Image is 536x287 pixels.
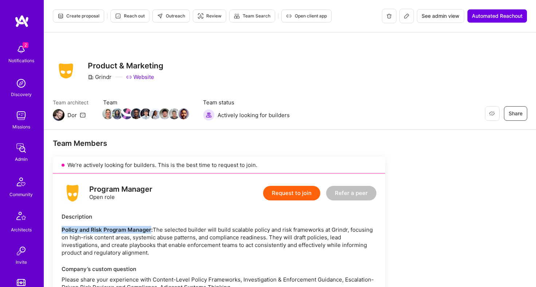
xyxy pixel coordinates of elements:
[88,74,94,80] i: icon CompanyGray
[14,108,28,123] img: teamwork
[197,13,222,19] span: Review
[179,108,188,120] a: Team Member Avatar
[62,265,376,273] div: Company’s custom question
[14,76,28,91] img: discovery
[23,42,28,48] span: 2
[88,61,163,70] h3: Product & Marketing
[88,73,111,81] div: Grindr
[152,9,190,23] button: Outreach
[112,108,123,119] img: Team Member Avatar
[17,279,26,286] img: tokens
[53,99,89,106] span: Team architect
[193,9,226,23] button: Review
[141,108,150,120] a: Team Member Avatar
[472,12,523,20] span: Automated Reachout
[140,108,151,119] img: Team Member Avatar
[504,106,527,121] button: Share
[234,13,270,19] span: Team Search
[115,13,145,19] span: Reach out
[509,110,523,117] span: Share
[62,213,376,220] div: Description
[150,108,160,120] a: Team Member Avatar
[131,108,142,119] img: Team Member Avatar
[9,191,33,198] div: Community
[150,108,161,119] img: Team Member Avatar
[489,111,495,116] i: icon EyeClosed
[89,186,152,193] div: Program Manager
[126,73,154,81] a: Website
[157,13,185,19] span: Outreach
[286,13,327,19] span: Open client app
[169,108,180,119] img: Team Member Avatar
[281,9,332,23] button: Open client app
[121,108,132,119] img: Team Member Avatar
[53,157,385,174] div: We’re actively looking for builders. This is the best time to request to join.
[80,112,86,118] i: icon Mail
[53,109,64,121] img: Team Architect
[110,9,149,23] button: Reach out
[178,108,189,119] img: Team Member Avatar
[103,99,188,106] span: Team
[62,226,376,256] p: The selected builder will build scalable policy and risk frameworks at Grindr, focusing on high-r...
[132,108,141,120] a: Team Member Avatar
[203,99,290,106] span: Team status
[197,13,203,19] i: icon Targeter
[103,108,113,120] a: Team Member Avatar
[15,15,29,28] img: logo
[67,111,77,119] div: Dor
[62,226,153,233] strong: Policy and Risk Program Manager:
[14,141,28,155] img: admin teamwork
[203,109,215,121] img: Actively looking for builders
[14,244,28,258] img: Invite
[113,108,122,120] a: Team Member Avatar
[11,91,32,98] div: Discovery
[53,139,385,148] div: Team Members
[12,123,30,131] div: Missions
[218,111,290,119] span: Actively looking for builders
[16,258,27,266] div: Invite
[229,9,275,23] button: Team Search
[263,186,320,200] button: Request to join
[11,226,32,234] div: Architects
[58,13,99,19] span: Create proposal
[467,9,527,23] button: Automated Reachout
[14,42,28,57] img: bell
[89,186,152,201] div: Open role
[160,108,169,120] a: Team Member Avatar
[326,186,376,200] button: Refer a peer
[159,108,170,119] img: Team Member Avatar
[8,57,34,64] div: Notifications
[53,61,79,81] img: Company Logo
[102,108,113,119] img: Team Member Avatar
[417,9,464,23] button: See admin view
[12,173,30,191] img: Community
[122,108,132,120] a: Team Member Avatar
[62,182,83,204] img: logo
[53,9,104,23] button: Create proposal
[12,208,30,226] img: Architects
[15,155,28,163] div: Admin
[58,13,63,19] i: icon Proposal
[422,12,459,20] span: See admin view
[169,108,179,120] a: Team Member Avatar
